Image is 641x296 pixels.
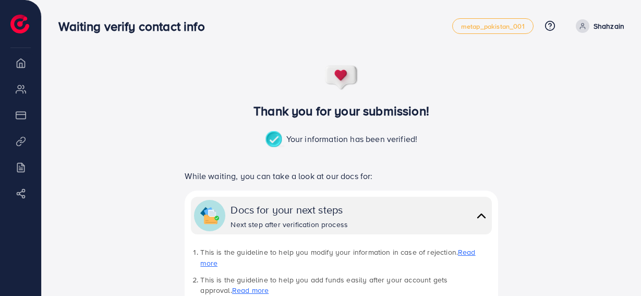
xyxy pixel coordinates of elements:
a: Read more [200,247,475,268]
p: While waiting, you can take a look at our docs for: [185,170,498,182]
img: collapse [474,208,489,223]
span: metap_pakistan_001 [461,23,525,30]
img: success [324,65,359,91]
a: metap_pakistan_001 [452,18,534,34]
h3: Thank you for your submission! [167,103,515,119]
div: Next step after verification process [231,219,348,230]
li: This is the guideline to help you modify your information in case of rejection. [200,247,491,268]
img: collapse [200,206,219,225]
h3: Waiting verify contact info [58,19,213,34]
p: Your information has been verified! [265,131,418,149]
p: Shahzain [594,20,624,32]
img: success [265,131,286,149]
a: Read more [232,285,269,295]
li: This is the guideline to help you add funds easily after your account gets approval. [200,275,491,296]
a: Shahzain [572,19,624,33]
div: Docs for your next steps [231,202,348,217]
img: logo [10,15,29,33]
